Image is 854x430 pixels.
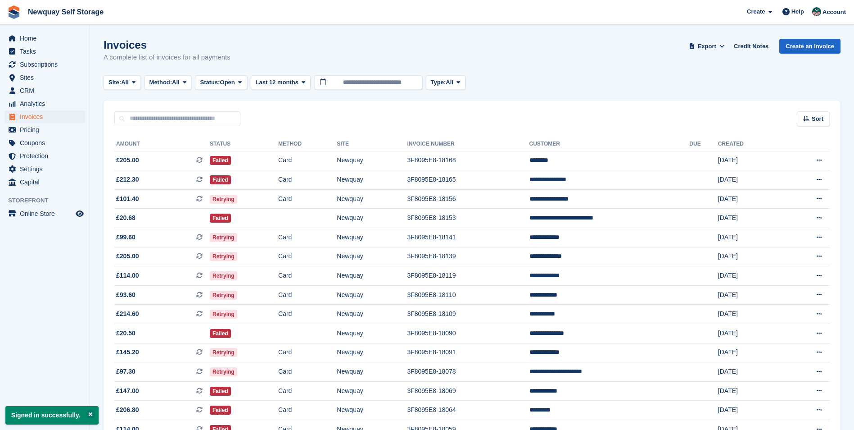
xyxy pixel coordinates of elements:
button: Last 12 months [251,75,311,90]
span: Storefront [8,196,90,205]
td: [DATE] [718,209,782,228]
button: Status: Open [195,75,247,90]
td: Card [278,170,337,190]
td: [DATE] [718,228,782,247]
span: Retrying [210,195,237,204]
td: Card [278,285,337,305]
span: Export [698,42,716,51]
td: Newquay [337,247,407,266]
span: Retrying [210,348,237,357]
p: Signed in successfully. [5,406,99,425]
a: menu [5,137,85,149]
td: Card [278,305,337,324]
a: menu [5,110,85,123]
a: menu [5,150,85,162]
span: Site: [108,78,121,87]
span: £20.50 [116,329,136,338]
span: All [172,78,180,87]
td: [DATE] [718,266,782,286]
span: Help [791,7,804,16]
span: Retrying [210,252,237,261]
span: Status: [200,78,220,87]
a: menu [5,84,85,97]
td: 3F8095E8-18064 [407,401,529,420]
span: Invoices [20,110,74,123]
a: menu [5,97,85,110]
img: stora-icon-8386f47178a22dfd0bd8f6a31ec36ba5ce8667c1dd55bd0f319d3a0aa187defe.svg [7,5,21,19]
a: menu [5,45,85,58]
th: Invoice Number [407,137,529,151]
td: Newquay [337,228,407,247]
span: Type: [431,78,446,87]
span: Failed [210,406,231,415]
span: £212.30 [116,175,139,184]
td: [DATE] [718,362,782,382]
a: menu [5,58,85,71]
td: Card [278,189,337,209]
td: Card [278,401,337,420]
td: Newquay [337,266,407,286]
button: Export [687,39,727,54]
td: [DATE] [718,401,782,420]
span: CRM [20,84,74,97]
td: Newquay [337,170,407,190]
td: 3F8095E8-18168 [407,151,529,170]
span: Home [20,32,74,45]
span: £114.00 [116,271,139,280]
span: Tasks [20,45,74,58]
span: Sort [812,114,823,124]
a: menu [5,176,85,188]
button: Method: All [145,75,192,90]
td: 3F8095E8-18153 [407,209,529,228]
td: Card [278,381,337,401]
td: Card [278,362,337,382]
td: 3F8095E8-18091 [407,343,529,362]
a: Newquay Self Storage [24,5,107,19]
td: Card [278,247,337,266]
span: £205.00 [116,252,139,261]
td: 3F8095E8-18141 [407,228,529,247]
td: [DATE] [718,305,782,324]
a: Credit Notes [730,39,772,54]
span: Coupons [20,137,74,149]
span: £205.00 [116,156,139,165]
td: Newquay [337,189,407,209]
td: Newquay [337,305,407,324]
span: Account [822,8,846,17]
td: Newquay [337,209,407,228]
a: menu [5,124,85,136]
th: Customer [529,137,690,151]
td: Newquay [337,381,407,401]
td: [DATE] [718,247,782,266]
td: Newquay [337,343,407,362]
span: Failed [210,387,231,396]
td: 3F8095E8-18110 [407,285,529,305]
span: Method: [149,78,172,87]
td: 3F8095E8-18090 [407,324,529,343]
span: Retrying [210,271,237,280]
th: Created [718,137,782,151]
th: Site [337,137,407,151]
td: Newquay [337,151,407,170]
th: Method [278,137,337,151]
td: [DATE] [718,381,782,401]
p: A complete list of invoices for all payments [104,52,230,63]
td: 3F8095E8-18156 [407,189,529,209]
span: Analytics [20,97,74,110]
button: Site: All [104,75,141,90]
span: £214.60 [116,309,139,319]
span: Failed [210,329,231,338]
td: 3F8095E8-18078 [407,362,529,382]
span: Retrying [210,291,237,300]
td: [DATE] [718,189,782,209]
a: menu [5,32,85,45]
td: Card [278,151,337,170]
a: Create an Invoice [779,39,840,54]
td: Card [278,343,337,362]
td: [DATE] [718,343,782,362]
span: All [446,78,453,87]
span: £101.40 [116,194,139,204]
a: menu [5,71,85,84]
span: Subscriptions [20,58,74,71]
td: [DATE] [718,170,782,190]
